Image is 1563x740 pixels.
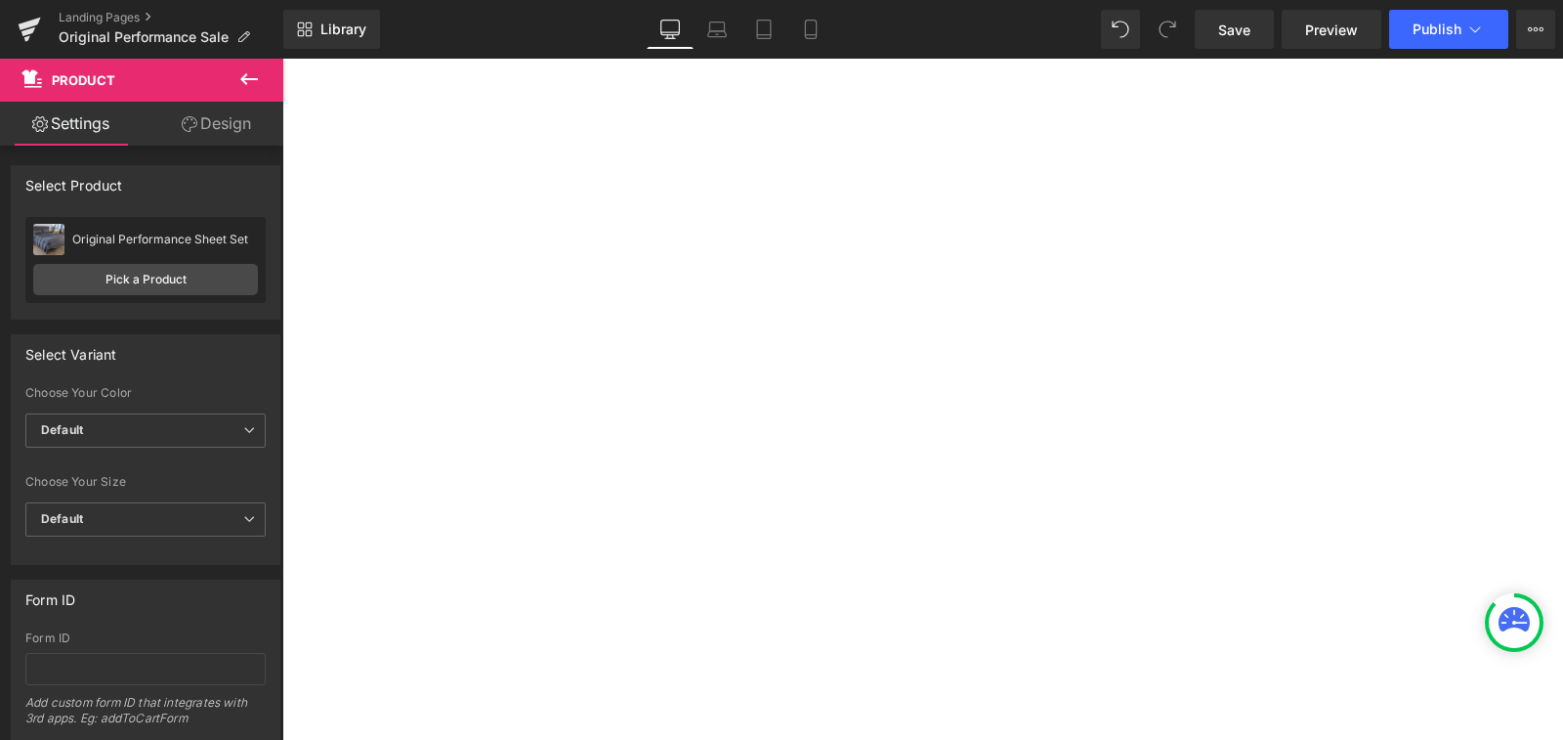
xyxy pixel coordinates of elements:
[1148,10,1187,49] button: Redo
[1305,20,1358,40] span: Preview
[25,581,75,608] div: Form ID
[1389,10,1508,49] button: Publish
[52,72,115,88] span: Product
[25,631,266,645] div: Form ID
[72,233,258,246] div: Original Performance Sheet Set
[1101,10,1140,49] button: Undo
[25,335,117,363] div: Select Variant
[25,695,266,739] div: Add custom form ID that integrates with 3rd apps. Eg: addToCartForm
[1413,22,1461,37] span: Publish
[320,21,366,38] span: Library
[647,10,694,49] a: Desktop
[25,475,266,495] label: Choose Your Size
[1516,10,1555,49] button: More
[33,224,64,255] img: pImage
[33,264,258,295] a: Pick a Product
[1218,20,1250,40] span: Save
[41,511,83,526] b: Default
[1282,10,1381,49] a: Preview
[25,386,266,406] label: Choose Your Color
[41,422,83,437] b: Default
[25,166,123,194] div: Select Product
[787,10,834,49] a: Mobile
[59,29,229,45] span: Original Performance Sale
[59,10,283,25] a: Landing Pages
[146,102,287,146] a: Design
[283,10,380,49] a: New Library
[740,10,787,49] a: Tablet
[694,10,740,49] a: Laptop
